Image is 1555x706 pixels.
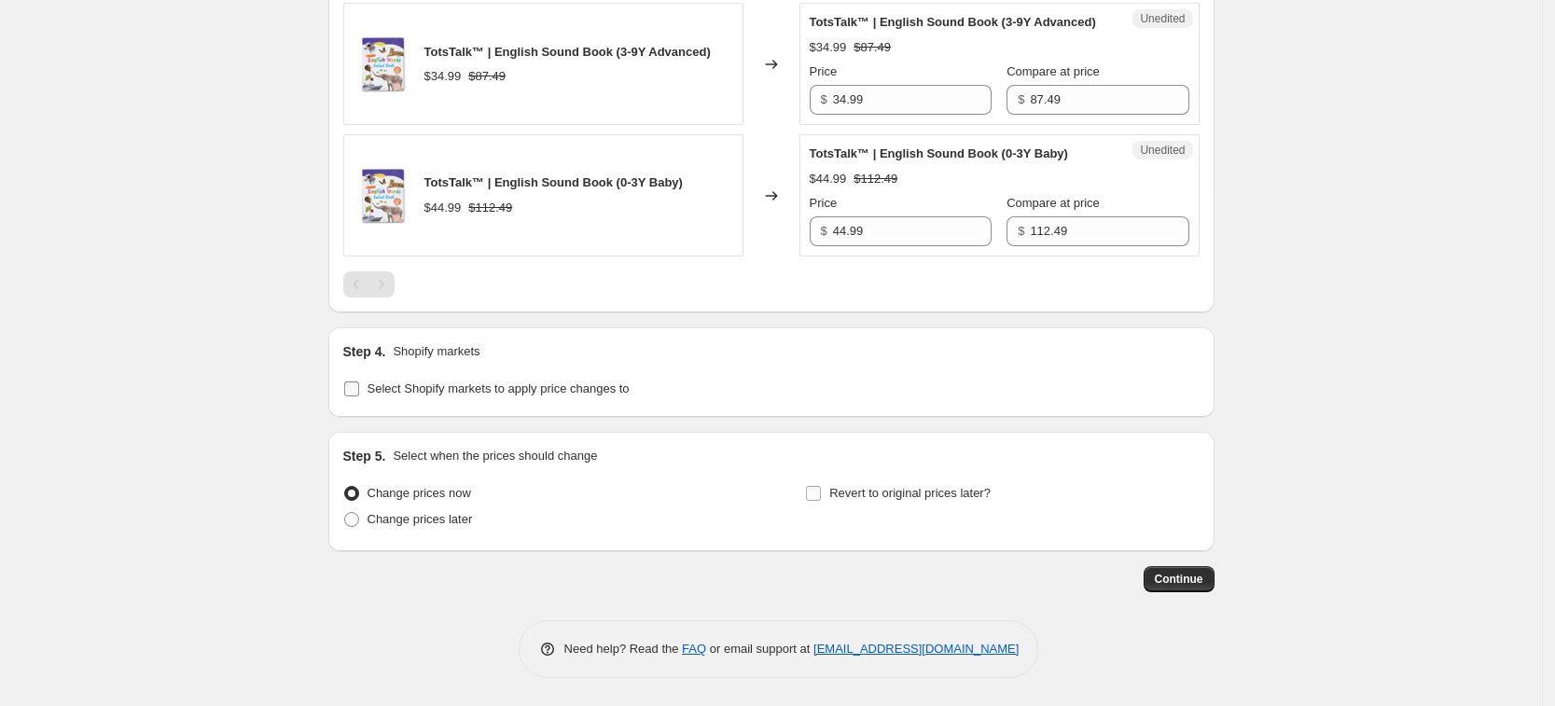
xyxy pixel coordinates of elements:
span: $112.49 [854,172,897,186]
a: [EMAIL_ADDRESS][DOMAIN_NAME] [813,642,1019,656]
span: Continue [1155,572,1203,587]
h2: Step 5. [343,447,386,465]
span: Compare at price [1007,64,1100,78]
span: TotsTalk™ | English Sound Book (3-9Y Advanced) [810,15,1096,29]
span: Change prices later [368,512,473,526]
span: $44.99 [424,201,462,215]
span: Unedited [1140,143,1185,158]
nav: Pagination [343,271,395,298]
span: Unedited [1140,11,1185,26]
span: $34.99 [810,40,847,54]
p: Select when the prices should change [393,447,597,465]
span: Revert to original prices later? [829,486,991,500]
img: 8_0e7db7ff-77f8-4bb9-909e-052af9db5a04_80x.png [354,36,410,92]
span: $87.49 [854,40,891,54]
span: or email support at [706,642,813,656]
span: Need help? Read the [564,642,683,656]
span: Change prices now [368,486,471,500]
span: $34.99 [424,69,462,83]
span: $ [821,92,827,106]
img: 8_0e7db7ff-77f8-4bb9-909e-052af9db5a04_80x.png [354,168,410,224]
span: $44.99 [810,172,847,186]
p: Shopify markets [393,342,479,361]
h2: Step 4. [343,342,386,361]
button: Continue [1144,566,1215,592]
span: Price [810,196,838,210]
span: $112.49 [468,201,512,215]
span: Price [810,64,838,78]
span: $ [1018,224,1024,238]
span: $ [821,224,827,238]
span: Select Shopify markets to apply price changes to [368,381,630,395]
span: Compare at price [1007,196,1100,210]
a: FAQ [682,642,706,656]
span: TotsTalk™ | English Sound Book (0-3Y Baby) [810,146,1068,160]
span: $ [1018,92,1024,106]
span: TotsTalk™ | English Sound Book (0-3Y Baby) [424,175,683,189]
span: $87.49 [468,69,506,83]
span: TotsTalk™ | English Sound Book (3-9Y Advanced) [424,45,711,59]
